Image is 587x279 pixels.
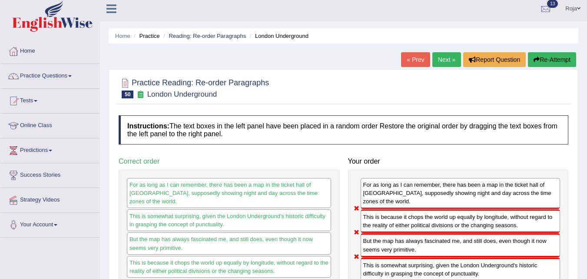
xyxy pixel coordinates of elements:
div: This is because it chops the world up equally by longitude, without regard to the reality of eith... [127,256,331,278]
a: Strategy Videos [0,188,99,210]
a: Reading: Re-order Paragraphs [169,33,246,39]
div: This is because it chops the world up equally by longitude, without regard to the reality of eith... [361,209,560,233]
small: London Underground [147,90,217,98]
span: 50 [122,91,133,98]
a: Online Class [0,114,99,135]
small: Exam occurring question [136,91,145,99]
h2: Practice Reading: Re-order Paragraphs [119,77,269,98]
a: Success Stories [0,163,99,185]
li: Practice [132,32,159,40]
h4: Your order [348,158,569,165]
a: « Prev [401,52,430,67]
li: London Underground [248,32,308,40]
b: Instructions: [127,122,169,130]
div: But the map has always fascinated me, and still does, even though it now seems very primitive. [127,232,331,254]
a: Home [115,33,130,39]
h4: Correct order [119,158,339,165]
a: Tests [0,89,99,111]
button: Report Question [463,52,526,67]
div: For as long as I can remember, there has been a map in the ticket hall of [GEOGRAPHIC_DATA], supp... [361,178,560,209]
h4: The text boxes in the left panel have been placed in a random order Restore the original order by... [119,115,568,145]
a: Next » [432,52,461,67]
a: Home [0,39,99,61]
a: Your Account [0,213,99,235]
a: Predictions [0,138,99,160]
div: But the map has always fascinated me, and still does, even though it now seems very primitive. [361,233,560,257]
button: Re-Attempt [528,52,576,67]
a: Practice Questions [0,64,99,86]
div: For as long as I can remember, there has been a map in the ticket hall of [GEOGRAPHIC_DATA], supp... [127,178,331,208]
div: This is somewhat surprising, given the London Underground's historic difficulty in grasping the c... [127,209,331,231]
